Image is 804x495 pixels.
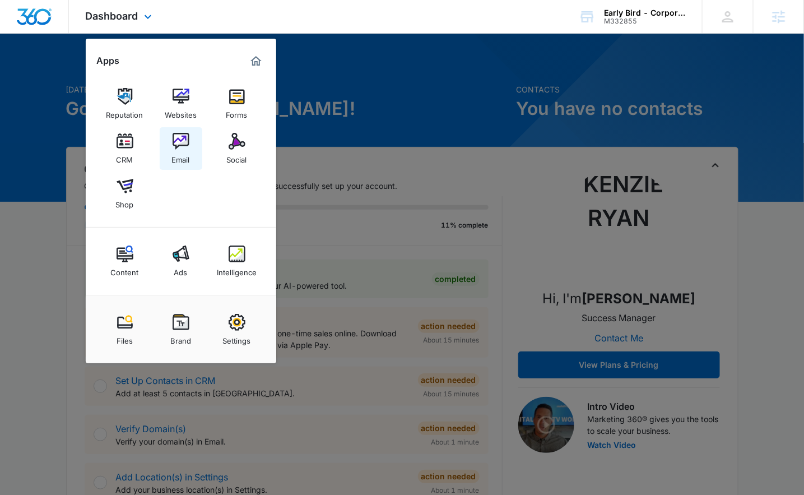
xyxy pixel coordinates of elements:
a: Websites [160,82,202,125]
span: Dashboard [86,10,138,22]
a: Reputation [104,82,146,125]
div: Websites [165,105,197,119]
div: account name [604,8,686,17]
div: Email [172,150,190,164]
div: Shop [116,195,134,209]
h2: Apps [97,55,120,66]
a: Content [104,240,146,283]
a: Intelligence [216,240,258,283]
div: Forms [226,105,248,119]
a: Forms [216,82,258,125]
a: Files [104,308,146,351]
a: Email [160,127,202,170]
div: account id [604,17,686,25]
a: Shop [104,172,146,215]
a: Ads [160,240,202,283]
a: Social [216,127,258,170]
div: Social [227,150,247,164]
a: Brand [160,308,202,351]
div: Reputation [106,105,143,119]
div: Intelligence [217,262,257,277]
a: Settings [216,308,258,351]
div: Content [111,262,139,277]
div: CRM [117,150,133,164]
div: Settings [223,331,251,345]
div: Files [117,331,133,345]
a: Marketing 360® Dashboard [247,52,265,70]
a: CRM [104,127,146,170]
div: Brand [170,331,191,345]
div: Ads [174,262,188,277]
